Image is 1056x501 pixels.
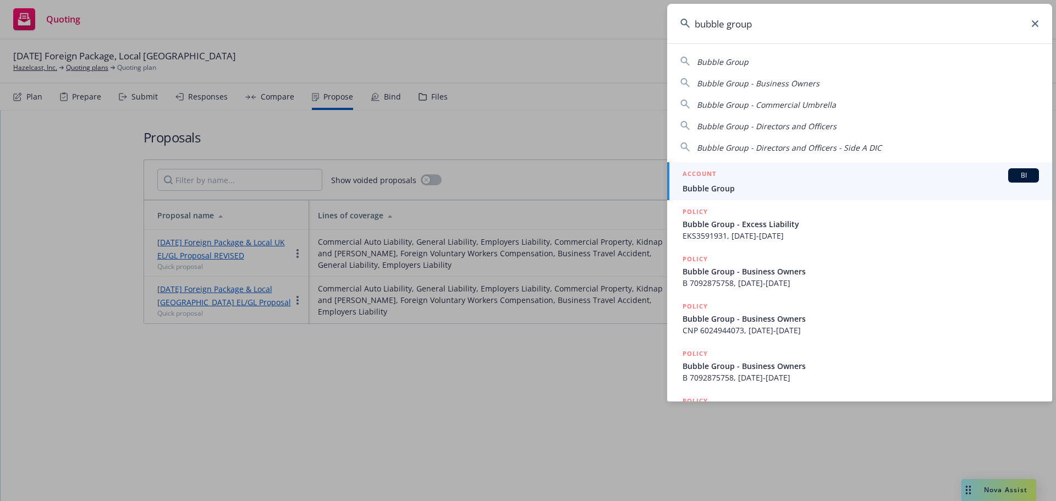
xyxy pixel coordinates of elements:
[683,168,716,181] h5: ACCOUNT
[683,206,708,217] h5: POLICY
[683,254,708,265] h5: POLICY
[667,4,1052,43] input: Search...
[683,324,1039,336] span: CNP 6024944073, [DATE]-[DATE]
[1013,170,1035,180] span: BI
[697,57,749,67] span: Bubble Group
[697,121,837,131] span: Bubble Group - Directors and Officers
[667,200,1052,247] a: POLICYBubble Group - Excess LiabilityEKS3591931, [DATE]-[DATE]
[697,78,820,89] span: Bubble Group - Business Owners
[683,348,708,359] h5: POLICY
[683,372,1039,383] span: B 7092875758, [DATE]-[DATE]
[683,313,1039,324] span: Bubble Group - Business Owners
[683,183,1039,194] span: Bubble Group
[683,266,1039,277] span: Bubble Group - Business Owners
[667,342,1052,389] a: POLICYBubble Group - Business OwnersB 7092875758, [DATE]-[DATE]
[697,142,882,153] span: Bubble Group - Directors and Officers - Side A DIC
[667,162,1052,200] a: ACCOUNTBIBubble Group
[697,100,836,110] span: Bubble Group - Commercial Umbrella
[683,395,708,406] h5: POLICY
[683,277,1039,289] span: B 7092875758, [DATE]-[DATE]
[667,247,1052,295] a: POLICYBubble Group - Business OwnersB 7092875758, [DATE]-[DATE]
[667,295,1052,342] a: POLICYBubble Group - Business OwnersCNP 6024944073, [DATE]-[DATE]
[683,360,1039,372] span: Bubble Group - Business Owners
[667,389,1052,437] a: POLICY
[683,218,1039,230] span: Bubble Group - Excess Liability
[683,301,708,312] h5: POLICY
[683,230,1039,241] span: EKS3591931, [DATE]-[DATE]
